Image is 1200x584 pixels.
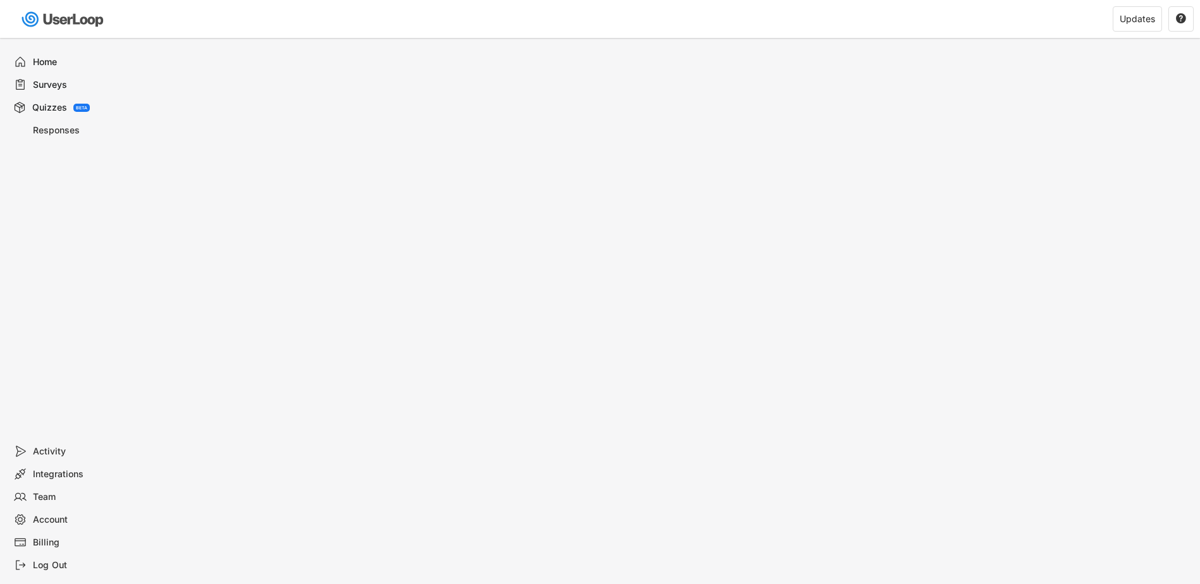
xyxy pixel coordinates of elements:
div: BETA [76,106,87,110]
div: Surveys [33,79,116,91]
div: Team [33,491,116,503]
div: Home [33,56,116,68]
div: Billing [33,537,116,549]
div: Activity [33,446,116,458]
img: userloop-logo-01.svg [19,6,108,32]
div: Updates [1120,15,1155,23]
div: Responses [33,125,116,137]
div: Integrations [33,468,116,480]
div: Log Out [33,559,116,571]
text:  [1176,13,1186,24]
div: Account [33,514,116,526]
button:  [1175,13,1187,25]
div: Quizzes [32,102,67,114]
